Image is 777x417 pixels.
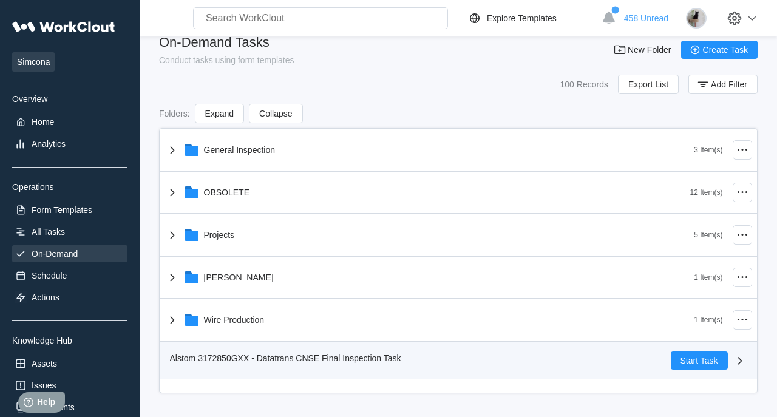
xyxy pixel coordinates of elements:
[204,315,265,325] div: Wire Production
[694,231,722,239] div: 5 Item(s)
[606,41,681,59] button: New Folder
[688,75,758,94] button: Add Filter
[204,273,274,282] div: [PERSON_NAME]
[711,80,747,89] span: Add Filter
[12,135,127,152] a: Analytics
[193,7,448,29] input: Search WorkClout
[32,381,56,390] div: Issues
[681,41,758,59] button: Create Task
[159,55,294,65] div: Conduct tasks using form templates
[12,114,127,131] a: Home
[32,139,66,149] div: Analytics
[32,293,59,302] div: Actions
[671,351,728,370] button: Start Task
[12,223,127,240] a: All Tasks
[628,80,668,89] span: Export List
[159,35,294,50] div: On-Demand Tasks
[32,359,57,368] div: Assets
[12,336,127,345] div: Knowledge Hub
[694,146,722,154] div: 3 Item(s)
[159,109,190,118] div: Folders :
[686,8,707,29] img: stormageddon_tree.jpg
[259,109,292,118] span: Collapse
[32,117,54,127] div: Home
[690,188,722,197] div: 12 Item(s)
[32,271,67,280] div: Schedule
[205,109,234,118] span: Expand
[12,202,127,219] a: Form Templates
[204,230,235,240] div: Projects
[32,249,78,259] div: On-Demand
[12,289,127,306] a: Actions
[618,75,679,94] button: Export List
[467,11,595,25] a: Explore Templates
[170,353,401,363] span: Alstom 3172850GXX - Datatrans CNSE Final Inspection Task
[32,205,92,215] div: Form Templates
[204,188,249,197] div: OBSOLETE
[628,46,671,54] span: New Folder
[12,94,127,104] div: Overview
[160,342,757,379] a: Alstom 3172850GXX - Datatrans CNSE Final Inspection TaskStart Task
[12,52,55,72] span: Simcona
[694,316,722,324] div: 1 Item(s)
[560,80,608,89] div: 100 Records
[680,356,718,365] span: Start Task
[12,355,127,372] a: Assets
[487,13,557,23] div: Explore Templates
[12,182,127,192] div: Operations
[694,273,722,282] div: 1 Item(s)
[703,46,748,54] span: Create Task
[624,13,668,23] span: 458 Unread
[12,399,127,416] a: Documents
[12,245,127,262] a: On-Demand
[204,145,276,155] div: General Inspection
[12,267,127,284] a: Schedule
[12,377,127,394] a: Issues
[249,104,302,123] button: Collapse
[32,227,65,237] div: All Tasks
[195,104,244,123] button: Expand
